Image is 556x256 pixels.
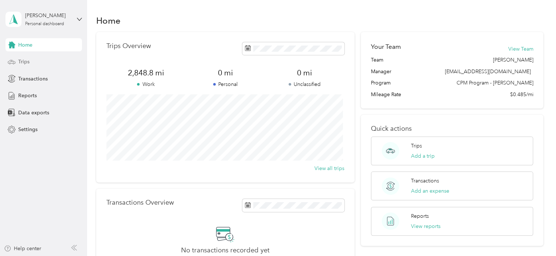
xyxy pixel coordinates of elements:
[411,152,435,160] button: Add a trip
[411,187,449,195] button: Add an expense
[314,165,344,172] button: View all trips
[510,91,533,98] span: $0.485/mi
[411,177,439,185] p: Transactions
[25,22,64,26] div: Personal dashboard
[106,68,186,78] span: 2,848.8 mi
[371,56,383,64] span: Team
[18,58,30,66] span: Trips
[96,17,121,24] h1: Home
[18,41,32,49] span: Home
[18,75,48,83] span: Transactions
[106,80,186,88] p: Work
[265,68,344,78] span: 0 mi
[411,212,429,220] p: Reports
[515,215,556,256] iframe: Everlance-gr Chat Button Frame
[106,42,151,50] p: Trips Overview
[371,42,401,51] h2: Your Team
[18,126,38,133] span: Settings
[445,68,530,75] span: [EMAIL_ADDRESS][DOMAIN_NAME]
[456,79,533,87] span: CPM Program - [PERSON_NAME]
[25,12,71,19] div: [PERSON_NAME]
[4,245,41,252] button: Help center
[508,45,533,53] button: View Team
[185,80,265,88] p: Personal
[265,80,344,88] p: Unclassified
[18,92,37,99] span: Reports
[493,56,533,64] span: [PERSON_NAME]
[106,199,174,206] p: Transactions Overview
[18,109,49,117] span: Data exports
[371,125,533,133] p: Quick actions
[371,68,391,75] span: Manager
[181,247,270,254] h2: No transactions recorded yet
[371,79,391,87] span: Program
[411,222,441,230] button: View reports
[411,142,422,150] p: Trips
[185,68,265,78] span: 0 mi
[371,91,401,98] span: Mileage Rate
